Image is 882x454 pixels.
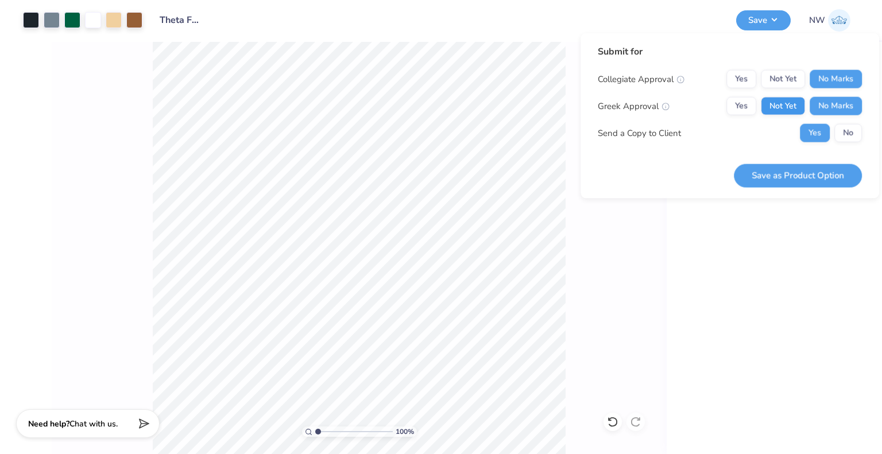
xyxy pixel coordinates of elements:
div: Send a Copy to Client [598,126,681,139]
div: Submit for [598,45,862,59]
button: Yes [726,97,756,115]
button: Not Yet [761,97,805,115]
span: NW [809,14,825,27]
div: Greek Approval [598,99,670,112]
img: Nathan Weatherton [828,9,850,32]
span: Chat with us. [69,418,118,429]
strong: Need help? [28,418,69,429]
span: 100 % [396,426,414,437]
button: Save as Product Option [734,164,862,187]
button: No Marks [810,70,862,88]
button: No Marks [810,97,862,115]
button: Yes [800,124,830,142]
button: Not Yet [761,70,805,88]
button: No [834,124,862,142]
input: Untitled Design [151,9,207,32]
div: Collegiate Approval [598,72,684,86]
button: Save [736,10,791,30]
button: Yes [726,70,756,88]
a: NW [809,9,850,32]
